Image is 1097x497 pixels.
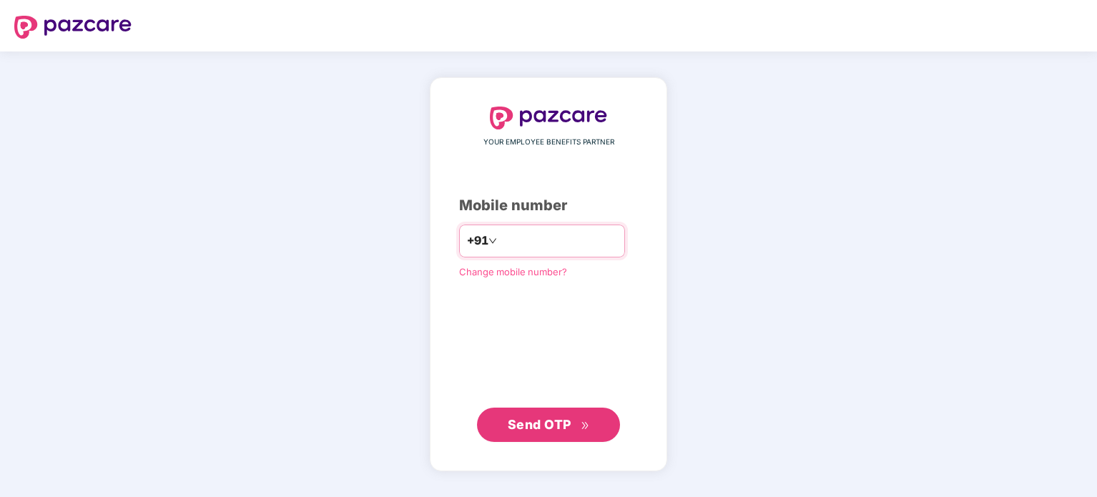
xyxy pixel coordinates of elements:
[459,195,638,217] div: Mobile number
[477,408,620,442] button: Send OTPdouble-right
[488,237,497,245] span: down
[14,16,132,39] img: logo
[467,232,488,250] span: +91
[490,107,607,129] img: logo
[508,417,571,432] span: Send OTP
[581,421,590,430] span: double-right
[483,137,614,148] span: YOUR EMPLOYEE BENEFITS PARTNER
[459,266,567,277] a: Change mobile number?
